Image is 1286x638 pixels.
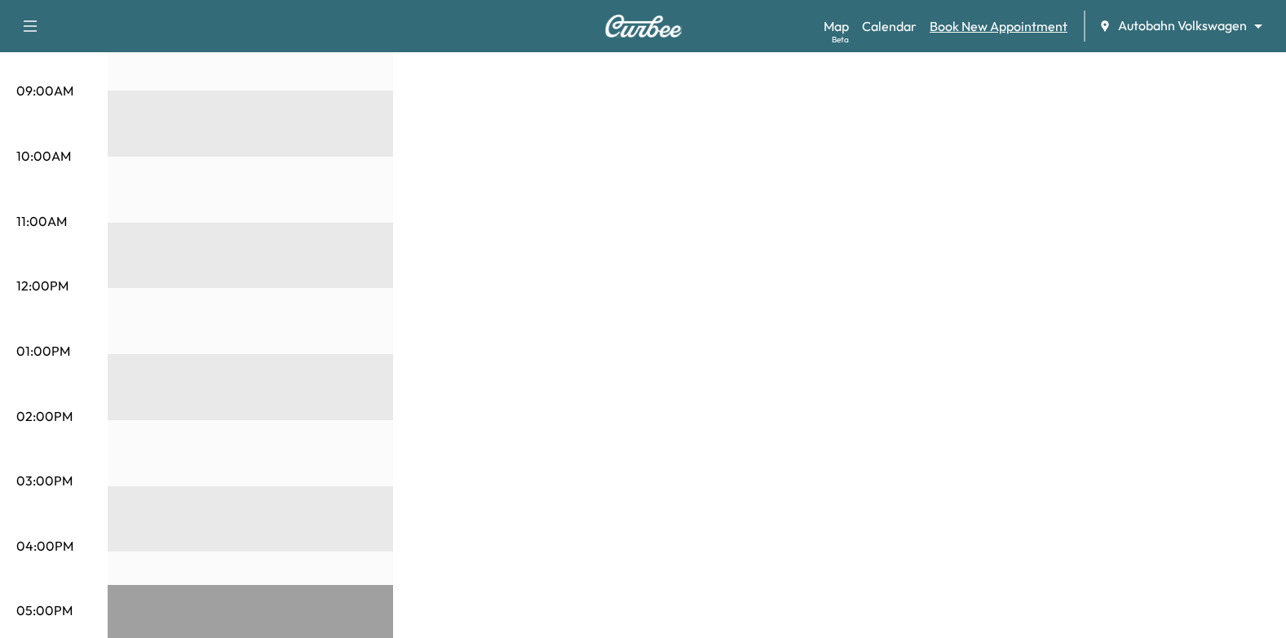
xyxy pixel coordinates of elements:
[824,16,849,36] a: MapBeta
[16,146,71,166] p: 10:00AM
[930,16,1067,36] a: Book New Appointment
[604,15,683,38] img: Curbee Logo
[16,471,73,490] p: 03:00PM
[16,276,68,295] p: 12:00PM
[832,33,849,46] div: Beta
[16,600,73,620] p: 05:00PM
[1118,16,1247,35] span: Autobahn Volkswagen
[16,536,73,556] p: 04:00PM
[16,81,73,100] p: 09:00AM
[862,16,917,36] a: Calendar
[16,341,70,361] p: 01:00PM
[16,211,67,231] p: 11:00AM
[16,406,73,426] p: 02:00PM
